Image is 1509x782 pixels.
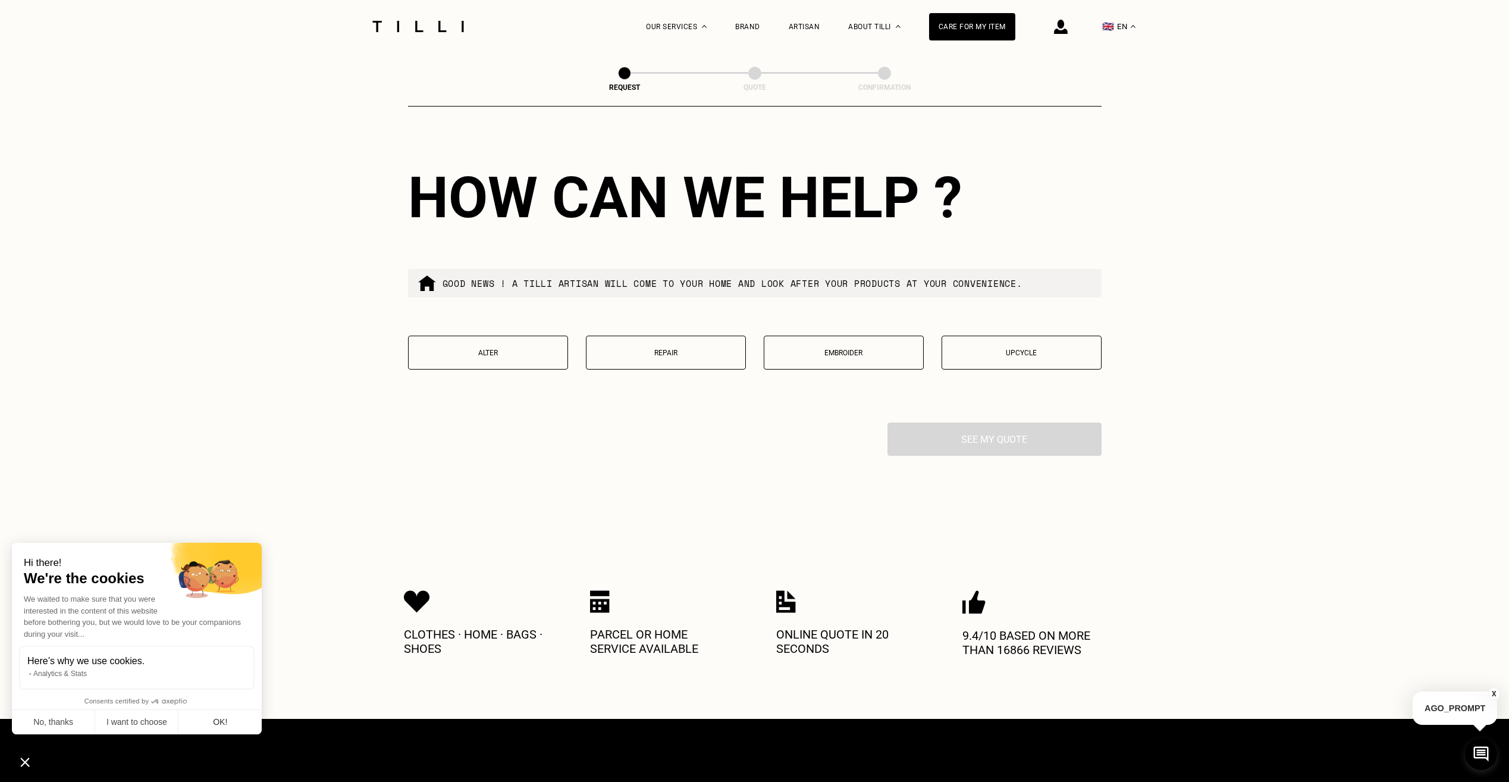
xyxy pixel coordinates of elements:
a: Brand [735,23,760,31]
p: Good news ! A tilli artisan will come to your home and look after your products at your convenience. [443,277,1022,290]
button: Alter [408,336,568,370]
p: 9.4/10 based on more than 16866 reviews [962,628,1105,657]
a: Artisan [789,23,820,31]
img: Icon [590,590,610,613]
button: Upcycle [942,336,1102,370]
img: login icon [1054,20,1068,34]
img: Tilli seamstress service logo [368,21,468,32]
div: Quote [695,83,814,92]
img: commande à domicile [418,274,437,293]
img: Dropdown menu [702,25,707,28]
img: About dropdown menu [896,25,901,28]
img: menu déroulant [1131,25,1135,28]
p: Parcel or home service available [590,627,733,656]
p: Alter [415,349,561,357]
button: Repair [586,336,746,370]
button: Embroider [764,336,924,370]
img: Icon [776,590,796,613]
img: Icon [962,590,986,614]
div: How can we help ? [408,164,1102,231]
button: X [1488,687,1500,700]
div: Request [565,83,684,92]
p: Clothes · Home · Bags · Shoes [404,627,547,656]
img: Icon [404,590,430,613]
a: Care for my item [929,13,1015,40]
p: Upcycle [948,349,1095,357]
span: 🇬🇧 [1102,21,1114,32]
p: Embroider [770,349,917,357]
div: Confirmation [825,83,944,92]
p: Repair [592,349,739,357]
p: AGO_PROMPT [1413,692,1497,725]
p: Online quote in 20 seconds [776,627,919,656]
